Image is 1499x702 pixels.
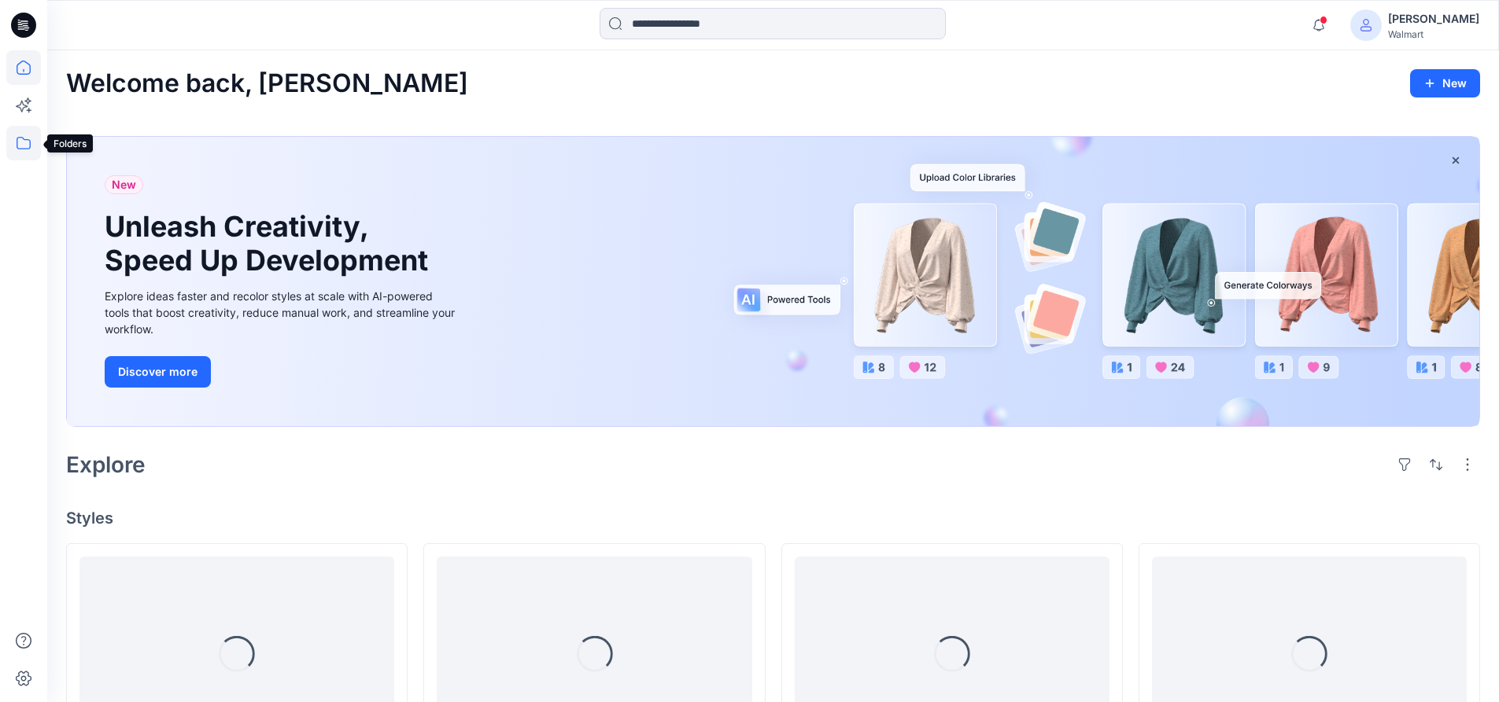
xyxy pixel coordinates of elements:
[1410,69,1480,97] button: New
[105,356,459,388] a: Discover more
[112,175,136,194] span: New
[105,288,459,337] div: Explore ideas faster and recolor styles at scale with AI-powered tools that boost creativity, red...
[105,210,435,277] h1: Unleash Creativity, Speed Up Development
[1388,28,1479,40] div: Walmart
[66,452,146,477] h2: Explore
[1388,9,1479,28] div: [PERSON_NAME]
[66,69,468,98] h2: Welcome back, [PERSON_NAME]
[66,509,1480,527] h4: Styles
[105,356,211,388] button: Discover more
[1360,19,1372,31] svg: avatar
